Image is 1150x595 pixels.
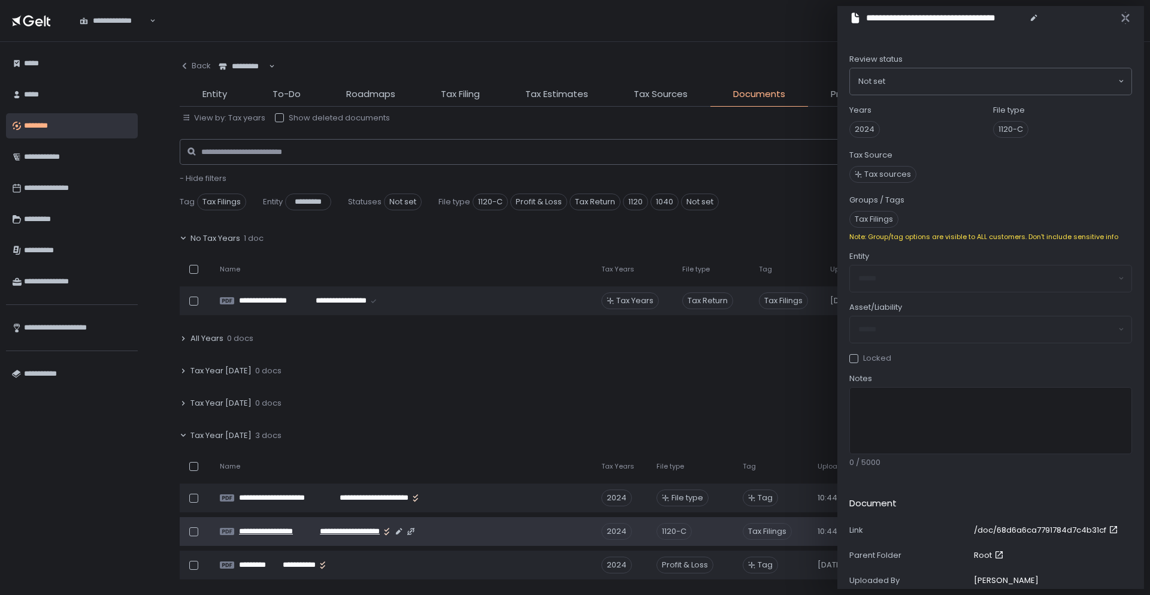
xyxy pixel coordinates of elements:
[818,462,851,471] span: Uploaded
[849,105,871,116] label: Years
[849,575,969,586] div: Uploaded By
[570,194,621,210] span: Tax Return
[148,15,149,27] input: Search for option
[202,87,227,101] span: Entity
[656,523,692,540] div: 1120-C
[974,525,1121,536] a: /doc/68d6a6ca7791784d7c4b31cf
[601,523,632,540] div: 2024
[759,265,772,274] span: Tag
[182,113,265,123] button: View by: Tax years
[681,194,719,210] span: Not set
[849,302,902,313] span: Asset/Liability
[438,197,470,207] span: File type
[510,194,567,210] span: Profit & Loss
[849,121,880,138] span: 2024
[650,194,679,210] span: 1040
[656,462,684,471] span: File type
[180,61,211,71] div: Back
[190,366,252,376] span: Tax Year [DATE]
[601,557,632,573] div: 2024
[849,525,969,536] div: Link
[758,493,773,503] span: Tag
[255,430,282,441] span: 3 docs
[220,265,240,274] span: Name
[623,194,648,210] span: 1120
[858,75,885,87] span: Not set
[974,550,1006,561] a: Root
[849,150,892,161] label: Tax Source
[849,550,969,561] div: Parent Folder
[656,557,713,573] div: Profit & Loss
[850,68,1131,95] div: Search for option
[190,233,240,244] span: No Tax Years
[818,526,852,537] span: 10:44 pm
[273,87,301,101] span: To-Do
[758,560,773,570] span: Tag
[384,194,422,210] span: Not set
[885,75,1117,87] input: Search for option
[849,373,872,384] span: Notes
[244,233,264,244] span: 1 doc
[830,265,864,274] span: Uploaded
[190,430,252,441] span: Tax Year [DATE]
[255,366,282,376] span: 0 docs
[849,497,897,511] h2: Document
[601,490,632,506] div: 2024
[267,61,268,73] input: Search for option
[818,560,844,570] span: [DATE]
[849,54,903,65] span: Review status
[211,54,275,79] div: Search for option
[818,493,852,503] span: 10:44 pm
[993,121,1028,138] span: 1120-C
[864,169,911,180] span: Tax sources
[255,398,282,409] span: 0 docs
[346,87,395,101] span: Roadmaps
[671,493,703,503] span: File type
[525,87,588,101] span: Tax Estimates
[197,194,246,210] span: Tax Filings
[849,457,1132,468] div: 0 / 5000
[849,251,869,262] span: Entity
[180,173,226,184] button: - Hide filters
[682,265,710,274] span: File type
[263,197,283,207] span: Entity
[473,194,508,210] span: 1120-C
[759,292,808,309] span: Tax Filings
[601,462,634,471] span: Tax Years
[180,54,211,78] button: Back
[993,105,1025,116] label: File type
[682,292,733,309] div: Tax Return
[616,295,653,306] span: Tax Years
[227,333,253,344] span: 0 docs
[190,398,252,409] span: Tax Year [DATE]
[849,211,898,228] span: Tax Filings
[72,8,156,34] div: Search for option
[830,295,857,306] span: [DATE]
[601,265,634,274] span: Tax Years
[849,195,904,206] label: Groups / Tags
[441,87,480,101] span: Tax Filing
[180,197,195,207] span: Tag
[743,523,792,540] span: Tax Filings
[849,232,1132,241] div: Note: Group/tag options are visible to ALL customers. Don't include sensitive info
[348,197,382,207] span: Statuses
[743,462,756,471] span: Tag
[190,333,223,344] span: All Years
[974,575,1039,586] div: [PERSON_NAME]
[831,87,880,101] span: Projections
[220,462,240,471] span: Name
[733,87,785,101] span: Documents
[634,87,688,101] span: Tax Sources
